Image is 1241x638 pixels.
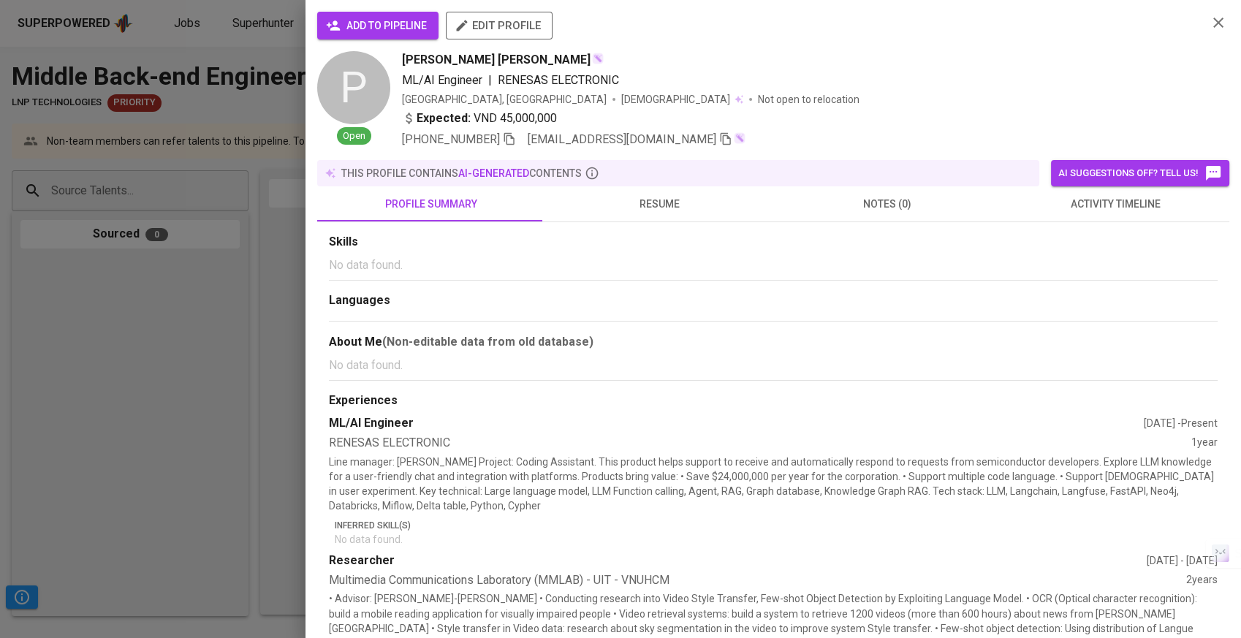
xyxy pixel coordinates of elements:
button: add to pipeline [317,12,439,39]
p: No data found. [335,532,1218,547]
div: [DATE] - [DATE] [1147,553,1218,568]
span: profile summary [326,195,536,213]
span: [DEMOGRAPHIC_DATA] [621,92,732,107]
span: AI suggestions off? Tell us! [1058,164,1222,182]
p: Not open to relocation [758,92,859,107]
span: [PHONE_NUMBER] [402,132,500,146]
div: About Me [329,333,1218,351]
span: notes (0) [782,195,993,213]
div: Skills [329,234,1218,251]
div: Experiences [329,392,1218,409]
span: add to pipeline [329,17,427,35]
span: | [488,72,492,89]
p: Inferred Skill(s) [335,519,1218,532]
span: activity timeline [1010,195,1221,213]
div: Researcher [329,552,1147,569]
div: [GEOGRAPHIC_DATA], [GEOGRAPHIC_DATA] [402,92,607,107]
b: (Non-editable data from old database) [382,335,593,349]
div: RENESAS ELECTRONIC [329,435,1191,452]
p: this profile contains contents [341,166,582,181]
span: [PERSON_NAME] [PERSON_NAME] [402,51,591,69]
span: [EMAIL_ADDRESS][DOMAIN_NAME] [528,132,716,146]
b: Expected: [417,110,471,127]
div: VND 45,000,000 [402,110,557,127]
img: magic_wand.svg [592,53,604,64]
div: P [317,51,390,124]
div: ML/AI Engineer [329,415,1144,432]
div: 1 year [1191,435,1218,452]
span: Open [337,129,371,143]
p: No data found. [329,357,1218,374]
p: Line manager: [PERSON_NAME] Project: Coding Assistant. This product helps support to receive and ... [329,455,1218,513]
div: Languages [329,292,1218,309]
button: AI suggestions off? Tell us! [1051,160,1229,186]
span: ML/AI Engineer [402,73,482,87]
button: edit profile [446,12,553,39]
span: AI-generated [458,167,529,179]
div: [DATE] - Present [1144,416,1218,430]
div: 2 years [1186,572,1218,589]
img: magic_wand.svg [734,132,745,144]
span: resume [554,195,764,213]
span: RENESAS ELECTRONIC [498,73,619,87]
p: No data found. [329,257,1218,274]
span: edit profile [458,16,541,35]
div: Multimedia Communications Laboratory (MMLAB) - UIT - VNUHCM [329,572,1186,589]
a: edit profile [446,19,553,31]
